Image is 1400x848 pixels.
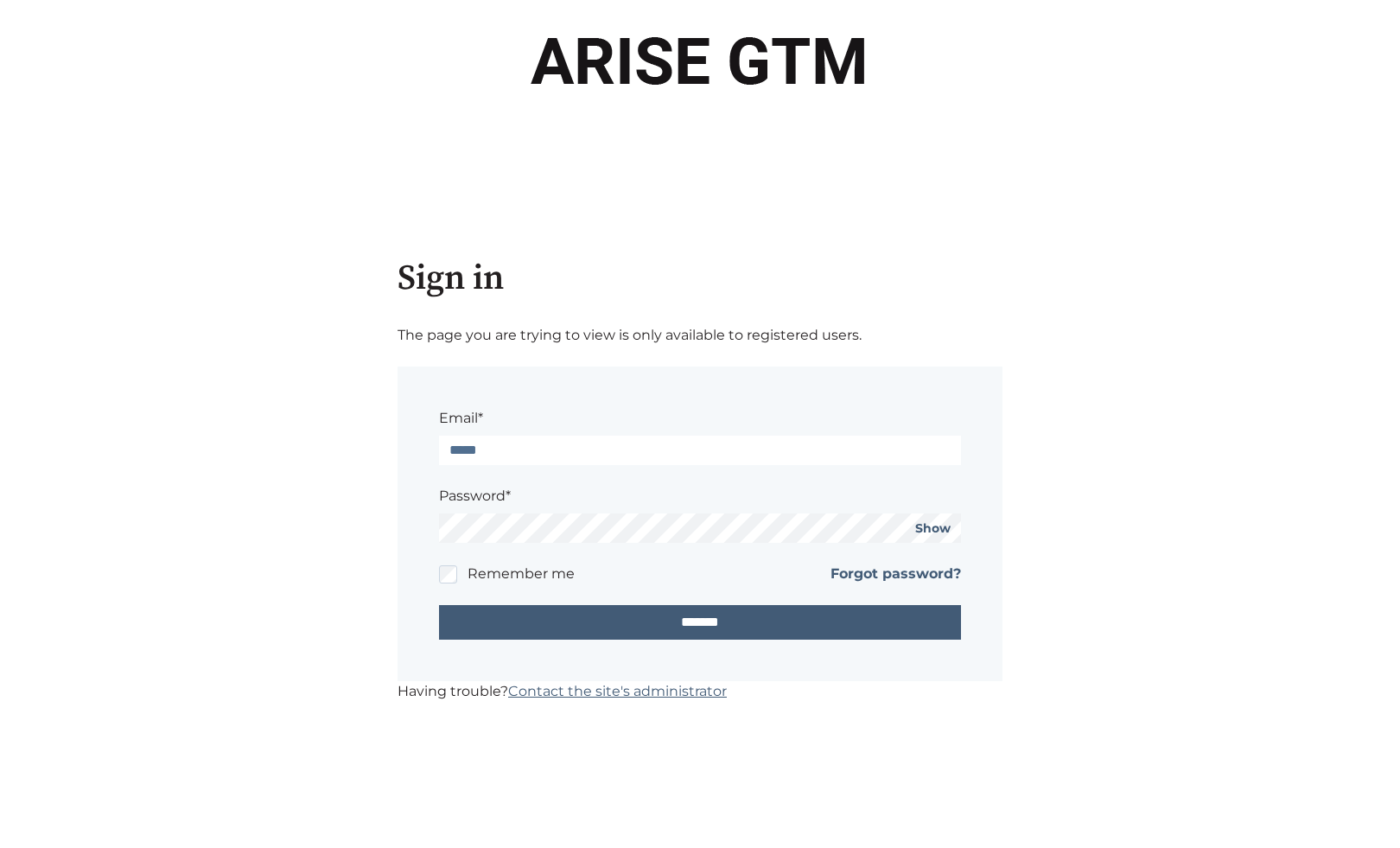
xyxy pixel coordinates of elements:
label: Email* [439,408,483,429]
a: Show [915,521,951,537]
p: The page you are trying to view is only available to registered users. [398,325,1002,346]
label: Password* [439,486,511,507]
a: Contact the site's administrator [508,683,727,699]
label: Remember me [468,564,575,584]
a: Forgot password? [830,564,961,584]
img: arise-gtm-logo [516,14,884,113]
h1: Sign in [398,252,1002,304]
p: Having trouble? [398,681,1002,702]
